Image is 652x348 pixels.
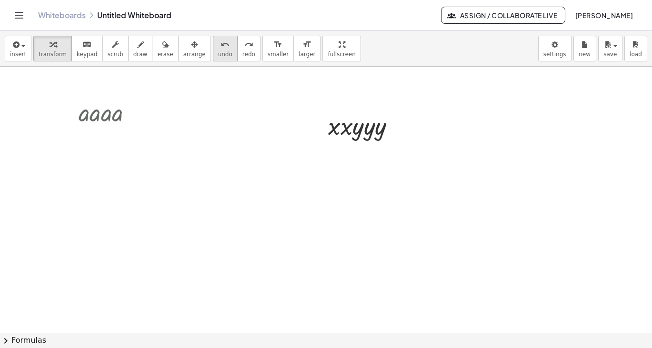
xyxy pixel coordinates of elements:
[624,36,647,61] button: load
[82,39,91,50] i: keyboard
[449,11,557,20] span: Assign / Collaborate Live
[273,39,282,50] i: format_size
[71,36,103,61] button: keyboardkeypad
[10,51,26,58] span: insert
[598,36,622,61] button: save
[157,51,173,58] span: erase
[302,39,311,50] i: format_size
[178,36,211,61] button: arrange
[322,36,361,61] button: fullscreen
[38,10,86,20] a: Whiteboards
[567,7,641,24] button: [PERSON_NAME]
[218,51,232,58] span: undo
[5,36,31,61] button: insert
[102,36,129,61] button: scrub
[603,51,617,58] span: save
[293,36,321,61] button: format_sizelarger
[573,36,596,61] button: new
[133,51,148,58] span: draw
[441,7,565,24] button: Assign / Collaborate Live
[77,51,98,58] span: keypad
[630,51,642,58] span: load
[183,51,206,58] span: arrange
[221,39,230,50] i: undo
[543,51,566,58] span: settings
[39,51,67,58] span: transform
[262,36,294,61] button: format_sizesmaller
[268,51,289,58] span: smaller
[299,51,315,58] span: larger
[242,51,255,58] span: redo
[575,11,633,20] span: [PERSON_NAME]
[108,51,123,58] span: scrub
[33,36,72,61] button: transform
[328,51,355,58] span: fullscreen
[11,8,27,23] button: Toggle navigation
[244,39,253,50] i: redo
[579,51,591,58] span: new
[128,36,153,61] button: draw
[538,36,572,61] button: settings
[213,36,238,61] button: undoundo
[237,36,261,61] button: redoredo
[152,36,178,61] button: erase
